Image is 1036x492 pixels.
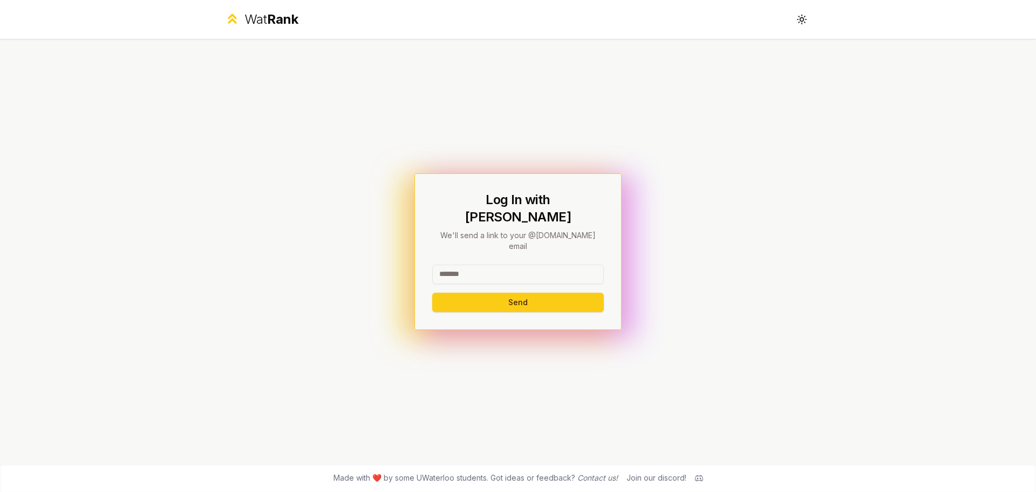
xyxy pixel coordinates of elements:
[432,230,604,252] p: We'll send a link to your @[DOMAIN_NAME] email
[626,473,686,483] div: Join our discord!
[432,293,604,312] button: Send
[267,11,298,27] span: Rank
[224,11,298,28] a: WatRank
[577,473,618,482] a: Contact us!
[244,11,298,28] div: Wat
[333,473,618,483] span: Made with ❤️ by some UWaterloo students. Got ideas or feedback?
[432,191,604,226] h1: Log In with [PERSON_NAME]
